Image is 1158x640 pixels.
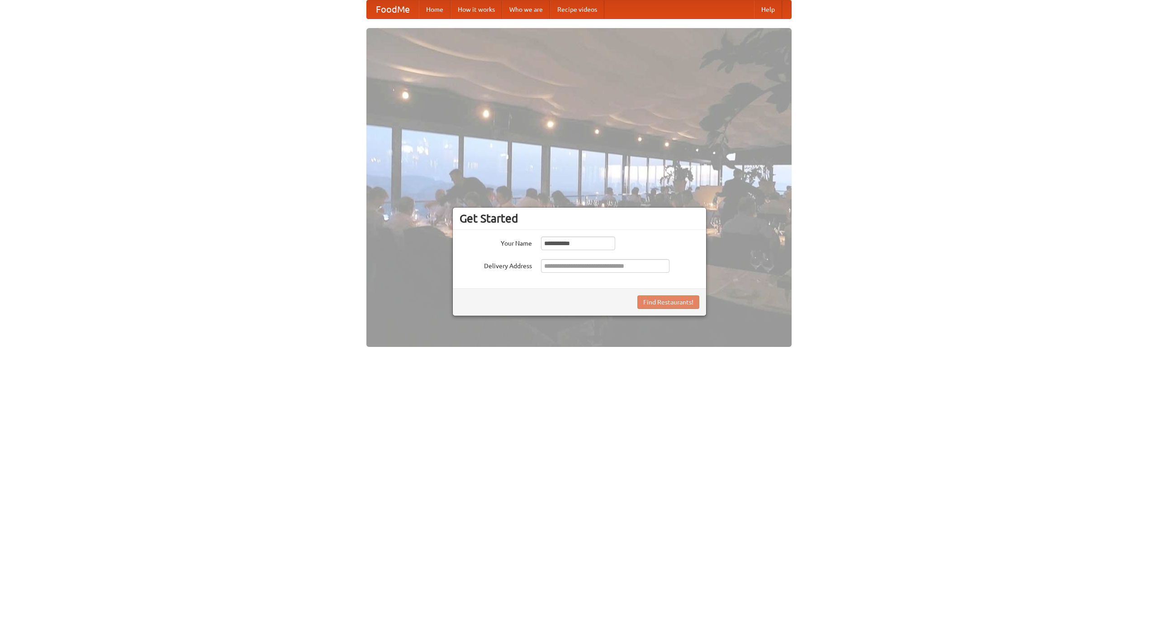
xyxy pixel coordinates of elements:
a: Help [754,0,782,19]
a: FoodMe [367,0,419,19]
label: Delivery Address [460,259,532,270]
a: Recipe videos [550,0,604,19]
a: Who we are [502,0,550,19]
h3: Get Started [460,212,699,225]
a: Home [419,0,451,19]
button: Find Restaurants! [637,295,699,309]
a: How it works [451,0,502,19]
label: Your Name [460,237,532,248]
